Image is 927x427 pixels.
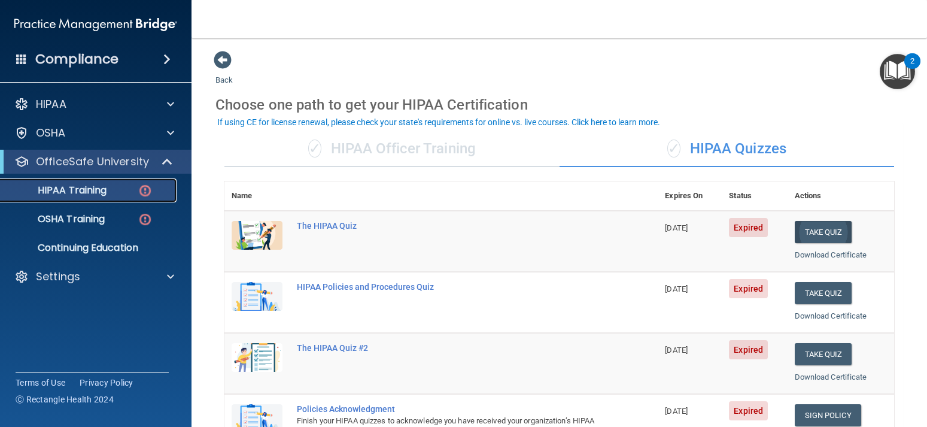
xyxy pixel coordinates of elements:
[722,181,787,211] th: Status
[215,87,903,122] div: Choose one path to get your HIPAA Certification
[297,343,598,353] div: The HIPAA Quiz #2
[16,377,65,389] a: Terms of Use
[36,155,149,169] p: OfficeSafe University
[14,269,174,284] a: Settings
[36,97,66,111] p: HIPAA
[8,242,171,254] p: Continuing Education
[14,126,174,140] a: OSHA
[215,61,233,84] a: Back
[560,131,895,167] div: HIPAA Quizzes
[138,183,153,198] img: danger-circle.6113f641.png
[138,212,153,227] img: danger-circle.6113f641.png
[729,340,768,359] span: Expired
[880,54,915,89] button: Open Resource Center, 2 new notifications
[35,51,118,68] h4: Compliance
[658,181,722,211] th: Expires On
[729,218,768,237] span: Expired
[224,131,560,167] div: HIPAA Officer Training
[297,404,598,414] div: Policies Acknowledgment
[795,311,867,320] a: Download Certificate
[665,346,688,355] span: [DATE]
[217,118,660,126] div: If using CE for license renewal, please check your state's requirements for online vs. live cours...
[14,13,177,37] img: PMB logo
[16,393,114,405] span: Ⓒ Rectangle Health 2024
[297,282,598,292] div: HIPAA Policies and Procedures Quiz
[795,343,852,365] button: Take Quiz
[667,140,680,158] span: ✓
[80,377,133,389] a: Privacy Policy
[8,184,107,196] p: HIPAA Training
[795,404,861,426] a: Sign Policy
[795,282,852,304] button: Take Quiz
[788,181,894,211] th: Actions
[729,401,768,420] span: Expired
[215,116,662,128] button: If using CE for license renewal, please check your state's requirements for online vs. live cours...
[795,221,852,243] button: Take Quiz
[14,97,174,111] a: HIPAA
[665,223,688,232] span: [DATE]
[8,213,105,225] p: OSHA Training
[910,61,914,77] div: 2
[297,221,598,231] div: The HIPAA Quiz
[729,279,768,298] span: Expired
[308,140,321,158] span: ✓
[36,269,80,284] p: Settings
[720,358,913,406] iframe: Drift Widget Chat Controller
[795,250,867,259] a: Download Certificate
[224,181,290,211] th: Name
[665,407,688,416] span: [DATE]
[665,284,688,293] span: [DATE]
[36,126,66,140] p: OSHA
[14,155,174,169] a: OfficeSafe University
